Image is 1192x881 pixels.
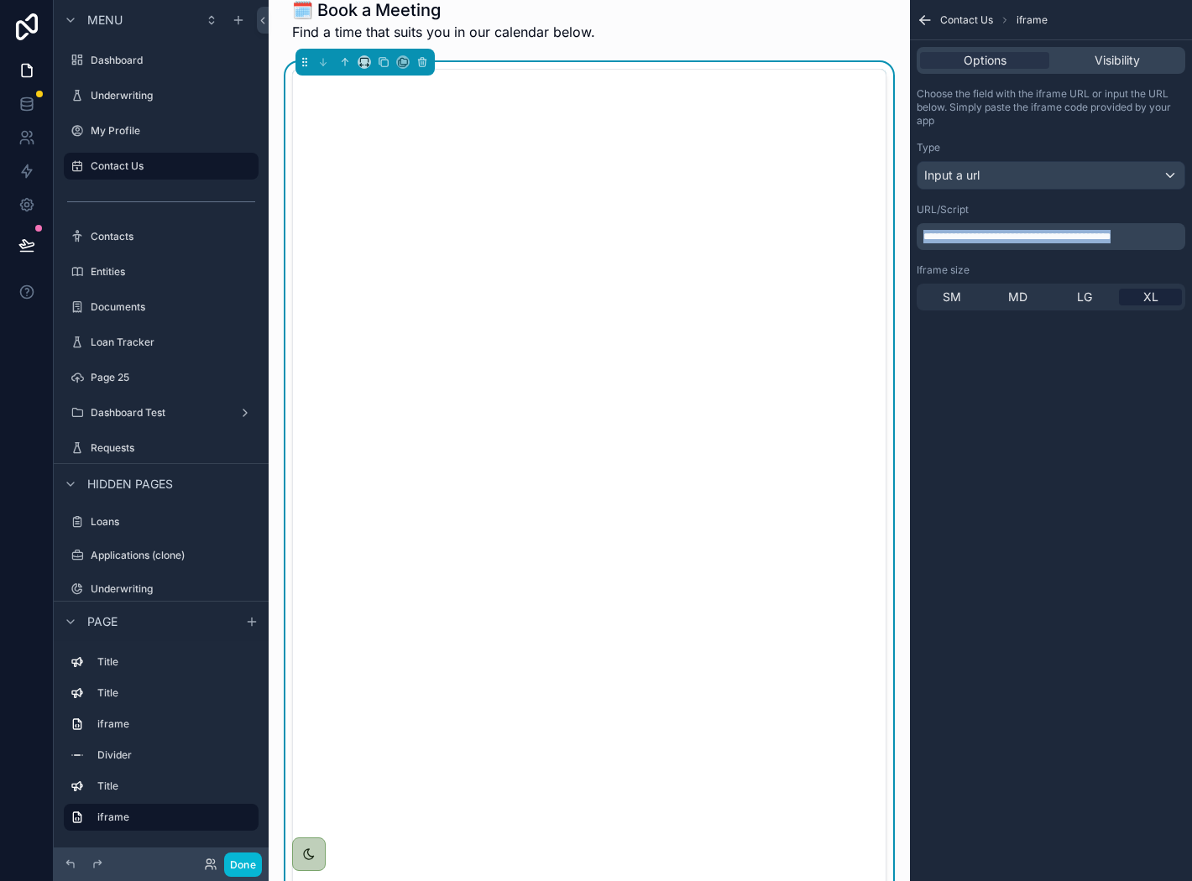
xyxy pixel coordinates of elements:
label: Title [97,686,252,700]
label: My Profile [91,124,255,138]
a: Dashboard [64,47,259,74]
label: Loans [91,515,255,529]
label: iframe [97,811,245,824]
label: Applications (clone) [91,549,255,562]
label: Underwriting [91,89,255,102]
label: Underwriting [91,582,255,596]
a: Requests [64,435,259,461]
label: Dashboard Test [91,406,232,420]
a: Underwriting [64,82,259,109]
span: Contact Us [940,13,993,27]
span: Visibility [1095,52,1140,69]
a: Contacts [64,223,259,250]
a: Loans [64,508,259,535]
span: MD [1008,289,1027,305]
span: Options [964,52,1006,69]
a: Contact Us [64,153,259,180]
button: Input a url [917,161,1185,190]
label: Requests [91,441,255,455]
a: Dashboard Test [64,399,259,426]
label: Divider [97,748,252,762]
label: Dashboard [91,54,255,67]
label: Title [97,655,252,669]
label: Documents [91,300,255,314]
span: Input a url [924,167,980,184]
button: Done [224,852,262,877]
span: Menu [87,12,123,29]
span: Hidden pages [87,476,173,493]
a: Applications (clone) [64,542,259,569]
div: scrollable content [54,641,269,847]
a: Loan Tracker [64,329,259,356]
span: XL [1143,289,1158,305]
label: Contacts [91,230,255,243]
label: Loan Tracker [91,336,255,349]
label: Entities [91,265,255,279]
label: Iframe size [917,263,970,277]
a: Entities [64,258,259,285]
label: URL/Script [917,203,969,216]
div: scrollable content [917,223,1185,250]
span: LG [1077,289,1092,305]
a: Underwriting [64,576,259,602]
span: SM [943,289,961,305]
a: My Profile [64,117,259,144]
label: Contact Us [91,159,248,173]
a: Page 25 [64,364,259,391]
a: Documents [64,294,259,321]
label: Page 25 [91,371,255,384]
label: Type [917,141,940,154]
span: Page [87,613,118,630]
label: Title [97,779,252,793]
label: iframe [97,717,252,731]
span: iframe [1017,13,1048,27]
p: Choose the field with the iframe URL or input the URL below. Simply paste the iframe code provide... [917,87,1185,128]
